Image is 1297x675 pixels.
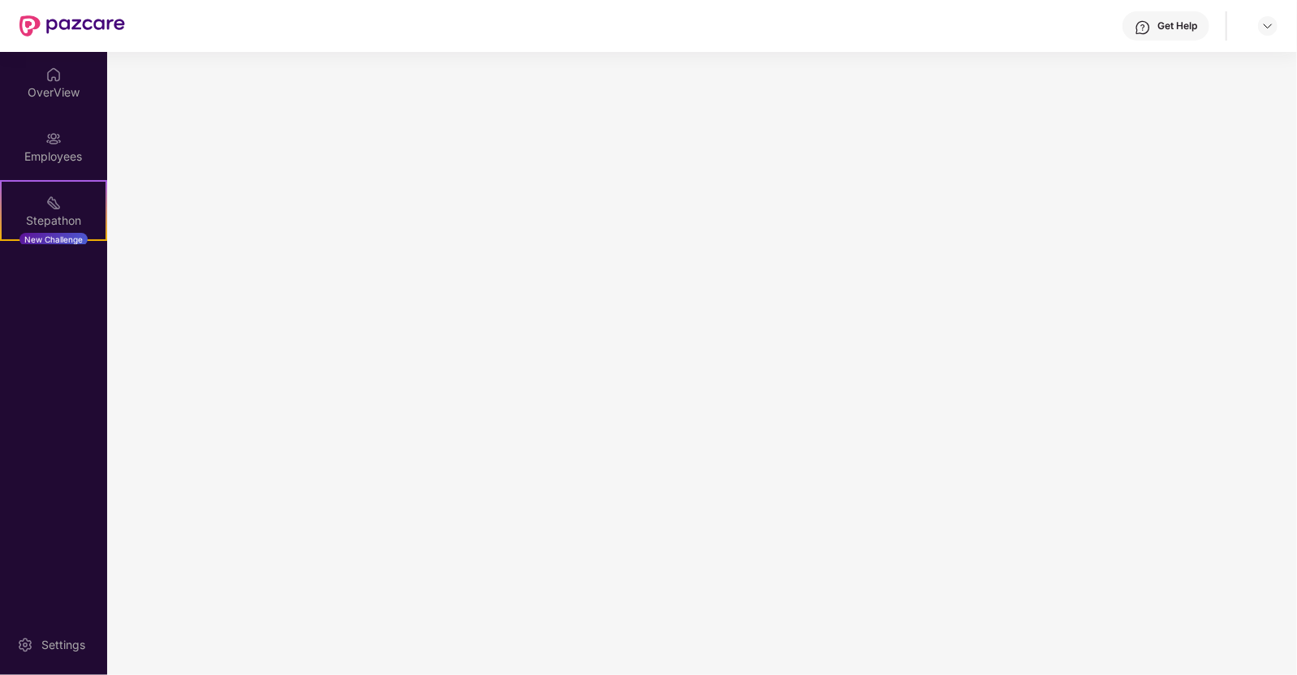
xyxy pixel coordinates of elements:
[2,213,106,229] div: Stepathon
[17,637,33,653] img: svg+xml;base64,PHN2ZyBpZD0iU2V0dGluZy0yMHgyMCIgeG1sbnM9Imh0dHA6Ly93d3cudzMub3JnLzIwMDAvc3ZnIiB3aW...
[45,195,62,211] img: svg+xml;base64,PHN2ZyB4bWxucz0iaHR0cDovL3d3dy53My5vcmcvMjAwMC9zdmciIHdpZHRoPSIyMSIgaGVpZ2h0PSIyMC...
[19,15,125,37] img: New Pazcare Logo
[1157,19,1197,32] div: Get Help
[19,233,88,246] div: New Challenge
[45,67,62,83] img: svg+xml;base64,PHN2ZyBpZD0iSG9tZSIgeG1sbnM9Imh0dHA6Ly93d3cudzMub3JnLzIwMDAvc3ZnIiB3aWR0aD0iMjAiIG...
[45,131,62,147] img: svg+xml;base64,PHN2ZyBpZD0iRW1wbG95ZWVzIiB4bWxucz0iaHR0cDovL3d3dy53My5vcmcvMjAwMC9zdmciIHdpZHRoPS...
[1135,19,1151,36] img: svg+xml;base64,PHN2ZyBpZD0iSGVscC0zMngzMiIgeG1sbnM9Imh0dHA6Ly93d3cudzMub3JnLzIwMDAvc3ZnIiB3aWR0aD...
[37,637,90,653] div: Settings
[1261,19,1274,32] img: svg+xml;base64,PHN2ZyBpZD0iRHJvcGRvd24tMzJ4MzIiIHhtbG5zPSJodHRwOi8vd3d3LnczLm9yZy8yMDAwL3N2ZyIgd2...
